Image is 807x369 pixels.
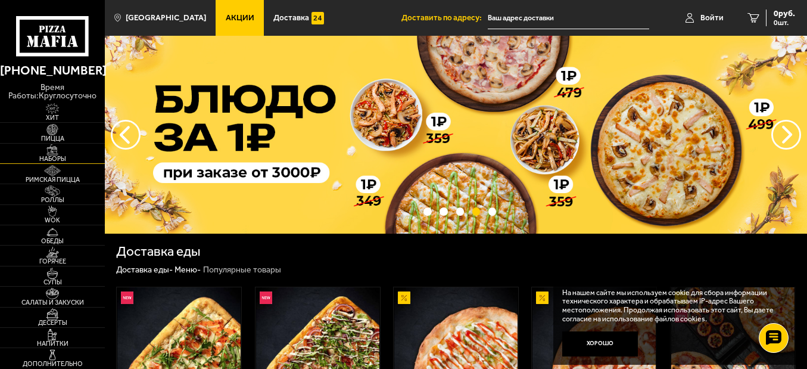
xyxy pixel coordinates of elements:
span: Доставить по адресу: [401,14,488,22]
span: Доставка [273,14,309,22]
img: Акционный [536,292,549,304]
div: Популярные товары [203,265,281,275]
button: точки переключения [440,207,448,216]
button: точки переключения [456,207,465,216]
p: На нашем сайте мы используем cookie для сбора информации технического характера и обрабатываем IP... [562,289,780,324]
span: Войти [700,14,724,22]
img: Акционный [398,292,410,304]
button: Хорошо [562,331,638,356]
span: Акции [226,14,254,22]
span: 0 шт. [774,19,795,26]
h1: Доставка еды [116,245,200,259]
img: 15daf4d41897b9f0e9f617042186c801.svg [311,12,324,24]
button: точки переключения [488,207,497,216]
span: 0 руб. [774,10,795,18]
button: следующий [111,120,141,150]
button: предыдущий [771,120,801,150]
img: Новинка [260,292,272,304]
img: Новинка [121,292,133,304]
button: точки переключения [472,207,481,216]
input: Ваш адрес доставки [488,7,649,29]
a: Меню- [175,265,201,275]
button: точки переключения [423,207,432,216]
span: [GEOGRAPHIC_DATA] [126,14,206,22]
a: Доставка еды- [116,265,173,275]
